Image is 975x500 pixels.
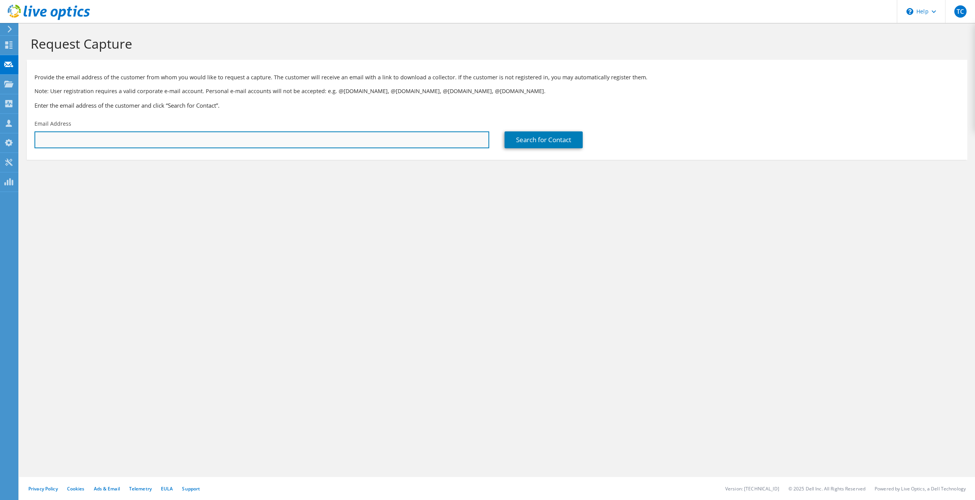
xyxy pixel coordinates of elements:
[67,485,85,492] a: Cookies
[725,485,779,492] li: Version: [TECHNICAL_ID]
[31,36,960,52] h1: Request Capture
[129,485,152,492] a: Telemetry
[906,8,913,15] svg: \n
[34,120,71,128] label: Email Address
[34,73,960,82] p: Provide the email address of the customer from whom you would like to request a capture. The cust...
[875,485,966,492] li: Powered by Live Optics, a Dell Technology
[788,485,865,492] li: © 2025 Dell Inc. All Rights Reserved
[182,485,200,492] a: Support
[161,485,173,492] a: EULA
[34,101,960,110] h3: Enter the email address of the customer and click “Search for Contact”.
[94,485,120,492] a: Ads & Email
[954,5,967,18] span: TC
[28,485,58,492] a: Privacy Policy
[505,131,583,148] a: Search for Contact
[34,87,960,95] p: Note: User registration requires a valid corporate e-mail account. Personal e-mail accounts will ...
